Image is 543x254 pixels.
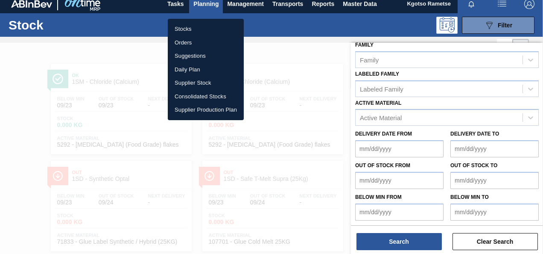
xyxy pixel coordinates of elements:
[168,22,244,36] a: Stocks
[168,63,244,77] a: Daily Plan
[168,103,244,117] a: Supplier Production Plan
[168,49,244,63] a: Suggestions
[168,76,244,90] a: Supplier Stock
[168,36,244,50] a: Orders
[168,90,244,103] a: Consolidated Stocks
